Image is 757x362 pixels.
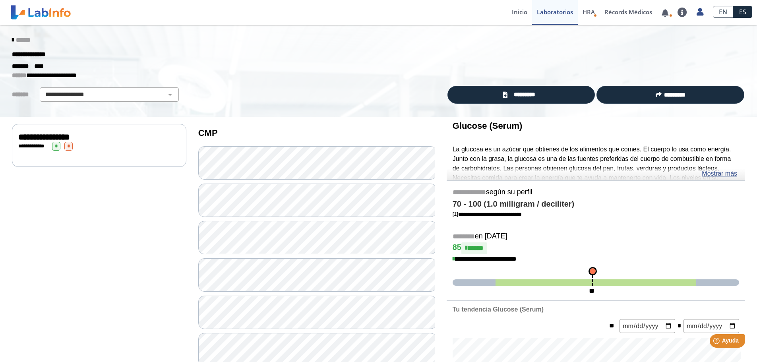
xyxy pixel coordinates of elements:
b: Glucose (Serum) [453,121,523,131]
a: ES [733,6,752,18]
h5: en [DATE] [453,232,739,241]
input: mm/dd/yyyy [683,319,739,333]
a: [1] [453,211,522,217]
h5: según su perfil [453,188,739,197]
p: La glucosa es un azúcar que obtienes de los alimentos que comes. El cuerpo lo usa como energía. J... [453,145,739,202]
b: Tu tendencia Glucose (Serum) [453,306,544,313]
b: CMP [198,128,218,138]
h4: 70 - 100 (1.0 milligram / deciliter) [453,199,739,209]
iframe: Help widget launcher [686,331,748,353]
span: HRA [583,8,595,16]
h4: 85 [453,242,739,254]
input: mm/dd/yyyy [620,319,675,333]
a: Mostrar más [702,169,737,178]
a: EN [713,6,733,18]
